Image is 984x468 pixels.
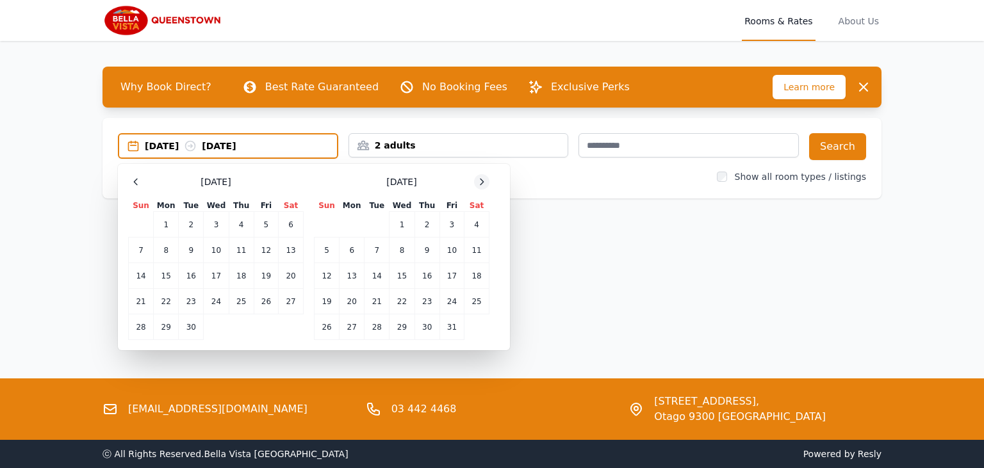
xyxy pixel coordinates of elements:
td: 15 [389,263,414,289]
td: 7 [365,238,389,263]
td: 2 [179,212,204,238]
td: 1 [154,212,179,238]
th: Thu [229,200,254,212]
td: 28 [365,314,389,340]
td: 9 [414,238,439,263]
td: 23 [179,289,204,314]
td: 4 [464,212,489,238]
td: 11 [464,238,489,263]
td: 14 [129,263,154,289]
td: 18 [229,263,254,289]
th: Fri [254,200,278,212]
td: 23 [414,289,439,314]
td: 31 [439,314,464,340]
td: 26 [254,289,278,314]
td: 24 [439,289,464,314]
td: 9 [179,238,204,263]
td: 10 [439,238,464,263]
td: 11 [229,238,254,263]
td: 20 [279,263,304,289]
th: Tue [365,200,389,212]
th: Thu [414,200,439,212]
th: Sat [464,200,489,212]
td: 17 [204,263,229,289]
td: 29 [389,314,414,340]
td: 27 [279,289,304,314]
th: Wed [204,200,229,212]
td: 8 [154,238,179,263]
a: 03 442 4468 [391,401,457,417]
th: Sat [279,200,304,212]
span: ⓒ All Rights Reserved. Bella Vista [GEOGRAPHIC_DATA] [102,449,348,459]
td: 26 [315,314,340,340]
td: 6 [279,212,304,238]
td: 28 [129,314,154,340]
td: 7 [129,238,154,263]
span: [DATE] [201,175,231,188]
td: 14 [365,263,389,289]
th: Mon [340,200,365,212]
td: 24 [204,289,229,314]
a: Resly [858,449,881,459]
button: Search [809,133,866,160]
a: [EMAIL_ADDRESS][DOMAIN_NAME] [128,401,307,417]
td: 25 [229,289,254,314]
th: Sun [315,200,340,212]
p: No Booking Fees [422,79,507,95]
td: 30 [414,314,439,340]
td: 29 [154,314,179,340]
td: 12 [254,238,278,263]
td: 1 [389,212,414,238]
td: 5 [315,238,340,263]
span: [STREET_ADDRESS], [654,394,826,409]
td: 4 [229,212,254,238]
td: 30 [179,314,204,340]
td: 19 [315,289,340,314]
td: 21 [129,289,154,314]
span: Powered by [497,448,881,460]
td: 22 [389,289,414,314]
th: Wed [389,200,414,212]
p: Best Rate Guaranteed [265,79,379,95]
td: 6 [340,238,365,263]
td: 27 [340,314,365,340]
td: 25 [464,289,489,314]
td: 18 [464,263,489,289]
span: Learn more [773,75,846,99]
td: 16 [179,263,204,289]
img: Bella Vista Queenstown [102,5,225,36]
td: 16 [414,263,439,289]
td: 19 [254,263,278,289]
td: 12 [315,263,340,289]
th: Mon [154,200,179,212]
th: Sun [129,200,154,212]
td: 22 [154,289,179,314]
th: Fri [439,200,464,212]
span: Otago 9300 [GEOGRAPHIC_DATA] [654,409,826,424]
td: 21 [365,289,389,314]
th: Tue [179,200,204,212]
td: 13 [340,263,365,289]
td: 17 [439,263,464,289]
div: [DATE] [DATE] [145,140,337,152]
td: 5 [254,212,278,238]
div: 2 adults [349,139,568,152]
p: Exclusive Perks [551,79,630,95]
td: 20 [340,289,365,314]
td: 3 [204,212,229,238]
td: 13 [279,238,304,263]
label: Show all room types / listings [735,172,866,182]
span: Why Book Direct? [110,74,222,100]
td: 10 [204,238,229,263]
span: [DATE] [386,175,416,188]
td: 15 [154,263,179,289]
td: 8 [389,238,414,263]
td: 3 [439,212,464,238]
td: 2 [414,212,439,238]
